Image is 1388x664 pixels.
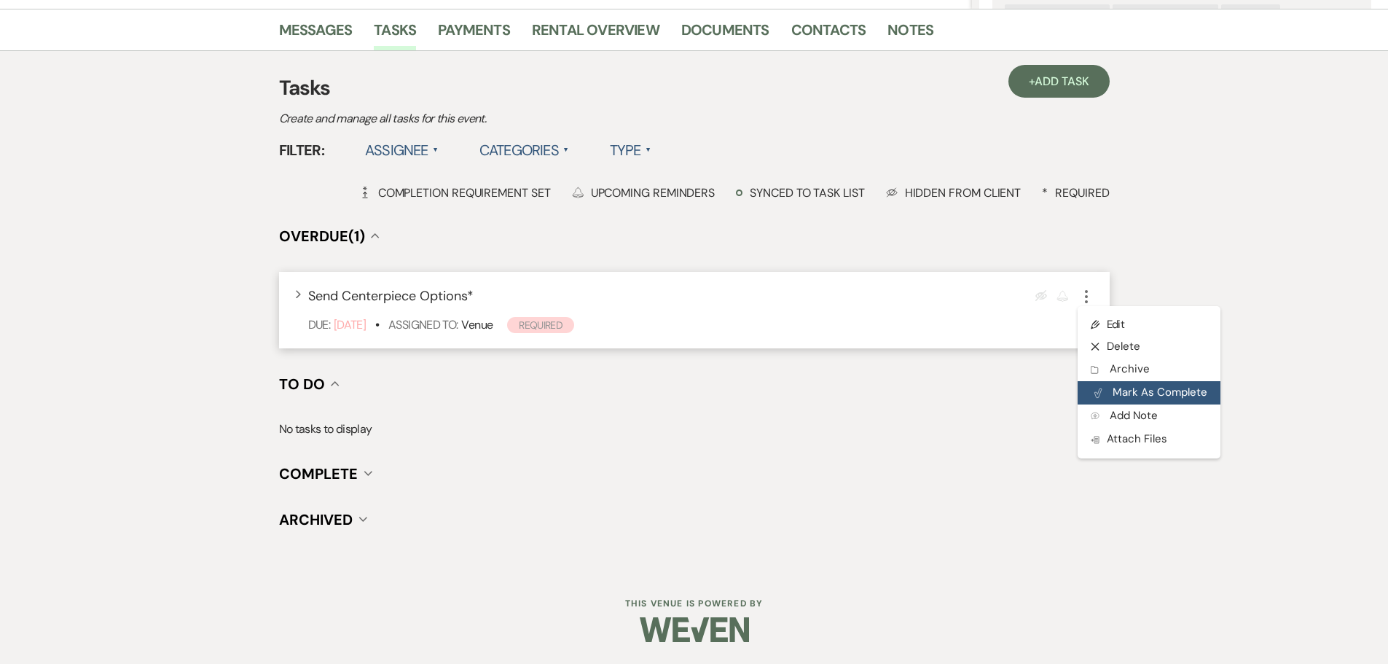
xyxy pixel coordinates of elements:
a: Documents [681,18,769,50]
span: ▲ [563,144,569,156]
button: Complete [279,466,372,481]
button: Archive [1078,358,1220,381]
img: Weven Logo [640,604,749,655]
span: Assigned To: [388,317,458,332]
span: ▲ [433,144,439,156]
div: [PERSON_NAME] [1005,4,1094,26]
div: Hidden from Client [886,185,1022,200]
div: [PERSON_NAME] [1113,4,1202,26]
span: Add Task [1035,74,1089,89]
a: Notes [887,18,933,50]
span: ▲ [646,144,651,156]
div: Upcoming Reminders [572,185,715,200]
a: Payments [438,18,510,50]
div: Required [1042,185,1109,200]
button: Send Centerpiece Options* [308,289,474,302]
a: Messages [279,18,353,50]
p: No tasks to display [279,420,1110,439]
a: Edit [1078,313,1220,335]
button: Overdue(1) [279,229,380,243]
div: Ember . [1221,4,1265,26]
button: Attach Files [1078,427,1220,450]
button: Archived [279,512,367,527]
h3: Tasks [279,73,1110,103]
button: To Do [279,377,340,391]
button: Add Note [1078,405,1220,428]
span: Required [507,317,574,333]
label: Categories [479,137,569,163]
a: Rental Overview [532,18,659,50]
a: +Add Task [1008,65,1109,98]
span: To Do [279,375,325,394]
p: Create and manage all tasks for this event. [279,109,789,128]
span: Complete [279,464,358,483]
a: Contacts [791,18,866,50]
span: Filter: [279,139,325,161]
div: Synced to task list [736,185,864,200]
span: Archived [279,510,353,529]
span: Due: [308,317,330,332]
label: Type [610,137,651,163]
a: Tasks [374,18,416,50]
button: Mark As Complete [1078,381,1220,405]
span: Send Centerpiece Options * [308,287,474,305]
span: Venue [461,317,493,332]
label: Assignee [365,137,439,163]
div: Completion Requirement Set [359,185,551,200]
span: Overdue (1) [279,227,365,246]
b: • [375,317,379,332]
button: Delete [1078,335,1220,359]
span: Attach Files [1091,431,1167,446]
span: [DATE] [334,317,366,332]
